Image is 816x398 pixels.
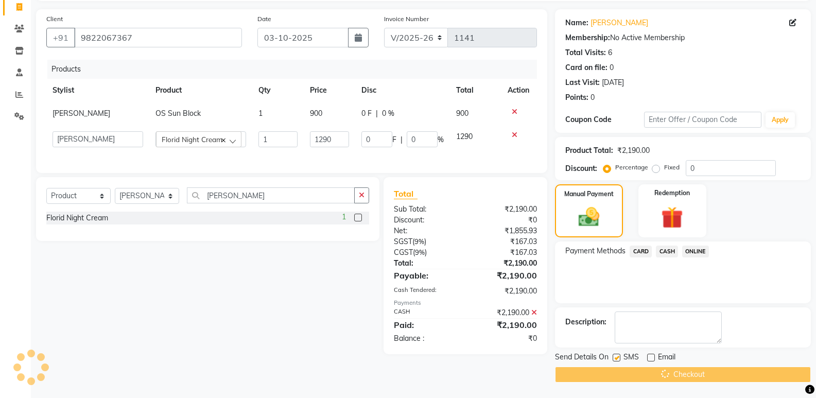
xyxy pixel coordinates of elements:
div: Coupon Code [565,114,644,125]
span: 900 [310,109,322,118]
div: ₹2,190.00 [465,258,545,269]
input: Enter Offer / Coupon Code [644,112,761,128]
div: Description: [565,317,606,327]
div: ( ) [386,247,465,258]
div: Product Total: [565,145,613,156]
span: 9% [414,237,424,246]
div: Sub Total: [386,204,465,215]
span: SMS [623,352,639,365]
label: Percentage [615,163,648,172]
div: Products [47,60,545,79]
th: Product [149,79,252,102]
span: | [376,108,378,119]
div: Card on file: [565,62,607,73]
th: Action [501,79,537,102]
div: ₹2,190.00 [617,145,650,156]
div: Discount: [565,163,597,174]
div: ₹1,855.93 [465,226,545,236]
th: Price [304,79,355,102]
span: Send Details On [555,352,609,365]
th: Qty [252,79,304,102]
div: Total Visits: [565,47,606,58]
div: CASH [386,307,465,318]
div: Cash Tendered: [386,286,465,297]
div: Last Visit: [565,77,600,88]
a: [PERSON_NAME] [591,18,648,28]
div: [DATE] [602,77,624,88]
div: No Active Membership [565,32,801,43]
div: Points: [565,92,588,103]
label: Manual Payment [564,189,614,199]
span: CGST [394,248,413,257]
span: 1 [342,212,346,222]
div: ( ) [386,236,465,247]
input: Search or Scan [187,187,355,203]
th: Total [450,79,501,102]
div: ₹2,190.00 [465,269,545,282]
span: SGST [394,237,412,246]
div: Florid Night Cream [46,213,108,223]
div: Paid: [386,319,465,331]
div: 0 [610,62,614,73]
span: 0 % [382,108,394,119]
div: Balance : [386,333,465,344]
span: % [438,134,444,145]
div: Net: [386,226,465,236]
span: Email [658,352,675,365]
div: 0 [591,92,595,103]
span: Total [394,188,418,199]
div: Payable: [386,269,465,282]
label: Invoice Number [384,14,429,24]
span: ONLINE [682,246,709,257]
label: Client [46,14,63,24]
div: 6 [608,47,612,58]
label: Redemption [654,188,690,198]
label: Date [257,14,271,24]
div: ₹167.03 [465,236,545,247]
th: Disc [355,79,450,102]
div: Name: [565,18,588,28]
div: Discount: [386,215,465,226]
div: ₹2,190.00 [465,307,545,318]
span: CASH [656,246,678,257]
span: [PERSON_NAME] [53,109,110,118]
span: 900 [456,109,468,118]
span: | [401,134,403,145]
div: ₹0 [465,215,545,226]
div: ₹2,190.00 [465,286,545,297]
span: Florid Night Cream [162,135,222,144]
div: ₹2,190.00 [465,204,545,215]
button: Apply [766,112,795,128]
div: ₹2,190.00 [465,319,545,331]
span: 1 [258,109,263,118]
span: Payment Methods [565,246,626,256]
span: F [392,134,396,145]
th: Stylist [46,79,149,102]
input: Search by Name/Mobile/Email/Code [74,28,242,47]
span: 1290 [456,132,473,141]
span: OS Sun Block [155,109,201,118]
div: ₹167.03 [465,247,545,258]
button: +91 [46,28,75,47]
div: Total: [386,258,465,269]
img: _cash.svg [572,205,606,229]
span: CARD [630,246,652,257]
div: ₹0 [465,333,545,344]
label: Fixed [664,163,680,172]
div: Payments [394,299,537,307]
img: _gift.svg [654,204,690,231]
span: 9% [415,248,425,256]
div: Membership: [565,32,610,43]
span: 0 F [361,108,372,119]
